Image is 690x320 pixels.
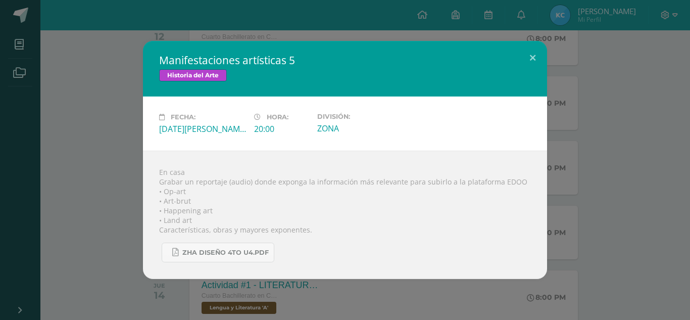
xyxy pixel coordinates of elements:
[159,123,246,134] div: [DATE][PERSON_NAME]
[143,151,547,279] div: En casa Grabar un reportaje (audio) donde exponga la información más relevante para subirlo a la ...
[267,113,288,121] span: Hora:
[171,113,195,121] span: Fecha:
[182,249,269,257] span: ZHA diseño 4to U4.pdf
[518,41,547,75] button: Close (Esc)
[317,123,404,134] div: ZONA
[317,113,404,120] label: División:
[159,53,531,67] h2: Manifestaciones artísticas 5
[162,243,274,262] a: ZHA diseño 4to U4.pdf
[254,123,309,134] div: 20:00
[159,69,227,81] span: Historia del Arte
